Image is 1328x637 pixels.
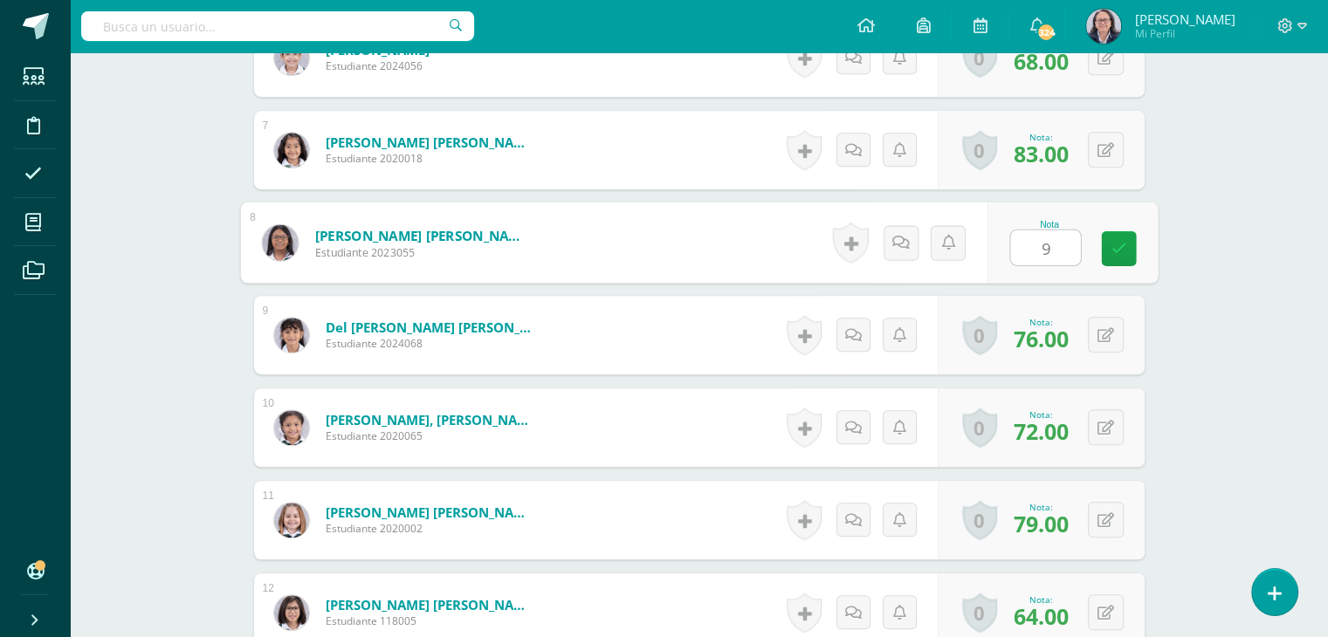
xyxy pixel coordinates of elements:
[1086,9,1121,44] img: 9a051294a574a26ca402aef8cdce5e7f.png
[274,410,309,445] img: bd81f598b7c53c3accc8ca02625b4a4a.png
[1010,230,1080,265] input: 0-100.0
[1014,416,1069,446] span: 72.00
[274,318,309,353] img: a0195cda197b477978b748eadc3ffc2b.png
[1014,501,1069,513] div: Nota:
[81,11,474,41] input: Busca un usuario...
[1014,131,1069,143] div: Nota:
[1014,509,1069,538] span: 79.00
[1014,324,1069,353] span: 76.00
[326,336,535,351] span: Estudiante 2024068
[1134,10,1235,28] span: [PERSON_NAME]
[274,133,309,168] img: 0559543945d5a167bc30d00866026ec7.png
[326,411,535,428] a: [PERSON_NAME], [PERSON_NAME]
[1014,46,1069,76] span: 68.00
[1134,26,1235,41] span: Mi Perfil
[326,58,430,73] span: Estudiante 2024056
[1014,593,1069,606] div: Nota:
[962,38,997,78] a: 0
[1014,316,1069,328] div: Nota:
[962,315,997,355] a: 0
[314,226,530,244] a: [PERSON_NAME] [PERSON_NAME]
[326,596,535,613] a: [PERSON_NAME] [PERSON_NAME]
[962,592,997,633] a: 0
[274,40,309,75] img: 8badfee7218d55a743266a5e1a36c6ec.png
[962,130,997,170] a: 0
[1009,219,1089,229] div: Nota
[326,318,535,336] a: del [PERSON_NAME] [PERSON_NAME]
[326,151,535,166] span: Estudiante 2020018
[1036,23,1056,42] span: 324
[962,500,997,540] a: 0
[274,595,309,630] img: 01cc026f54ceeb03f8a8abf619b32af5.png
[326,613,535,628] span: Estudiante 118005
[274,503,309,538] img: 879d90f142c82416f48e62111e3c104b.png
[326,428,535,443] span: Estudiante 2020065
[962,408,997,448] a: 0
[1014,408,1069,421] div: Nota:
[1014,601,1069,631] span: 64.00
[326,521,535,536] span: Estudiante 2020002
[1014,139,1069,168] span: 83.00
[326,134,535,151] a: [PERSON_NAME] [PERSON_NAME]
[262,224,298,260] img: 762102a877cd56bf7df32fec56f22588.png
[326,503,535,521] a: [PERSON_NAME] [PERSON_NAME]
[314,244,530,260] span: Estudiante 2023055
